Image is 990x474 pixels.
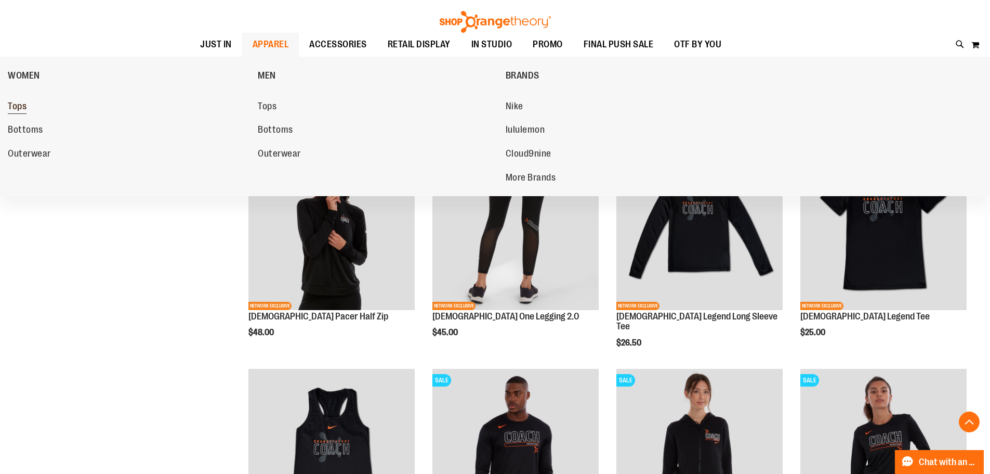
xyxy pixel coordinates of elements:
[8,97,247,116] a: Tops
[8,124,43,137] span: Bottoms
[432,144,599,310] img: OTF Ladies Coach FA23 One Legging 2.0 - Black primary image
[795,138,972,364] div: product
[8,148,51,161] span: Outerwear
[190,33,242,57] a: JUST IN
[388,33,451,56] span: RETAIL DISPLAY
[471,33,512,56] span: IN STUDIO
[800,144,967,312] a: OTF Ladies Coach FA23 Legend SS Tee - Black primary imageNETWORK EXCLUSIVE
[432,328,459,337] span: $45.00
[432,311,579,322] a: [DEMOGRAPHIC_DATA] One Legging 2.0
[258,124,293,137] span: Bottoms
[800,374,819,387] span: SALE
[616,338,643,348] span: $26.50
[299,33,377,57] a: ACCESSORIES
[248,144,415,312] a: OTF Ladies Coach FA23 Pacer Half Zip - Black primary imageNETWORK EXCLUSIVE
[611,138,788,374] div: product
[800,144,967,310] img: OTF Ladies Coach FA23 Legend SS Tee - Black primary image
[258,148,301,161] span: Outerwear
[461,33,523,56] a: IN STUDIO
[200,33,232,56] span: JUST IN
[616,144,783,312] a: OTF Ladies Coach FA23 Legend LS Tee - Black primary imageNETWORK EXCLUSIVE
[800,311,930,322] a: [DEMOGRAPHIC_DATA] Legend Tee
[248,144,415,310] img: OTF Ladies Coach FA23 Pacer Half Zip - Black primary image
[8,62,253,89] a: WOMEN
[258,62,500,89] a: MEN
[432,374,451,387] span: SALE
[258,70,276,83] span: MEN
[377,33,461,57] a: RETAIL DISPLAY
[959,412,980,432] button: Back To Top
[8,121,247,139] a: Bottoms
[533,33,563,56] span: PROMO
[895,450,984,474] button: Chat with an Expert
[8,145,247,163] a: Outerwear
[309,33,367,56] span: ACCESSORIES
[506,148,551,161] span: Cloud9nine
[573,33,664,57] a: FINAL PUSH SALE
[584,33,654,56] span: FINAL PUSH SALE
[800,302,843,310] span: NETWORK EXCLUSIVE
[674,33,721,56] span: OTF BY YOU
[248,302,292,310] span: NETWORK EXCLUSIVE
[506,172,556,185] span: More Brands
[616,374,635,387] span: SALE
[438,11,552,33] img: Shop Orangetheory
[616,311,777,332] a: [DEMOGRAPHIC_DATA] Legend Long Sleeve Tee
[506,62,750,89] a: BRANDS
[432,302,476,310] span: NETWORK EXCLUSIVE
[8,101,27,114] span: Tops
[427,138,604,364] div: product
[248,311,388,322] a: [DEMOGRAPHIC_DATA] Pacer Half Zip
[506,70,539,83] span: BRANDS
[800,328,827,337] span: $25.00
[258,101,276,114] span: Tops
[616,302,659,310] span: NETWORK EXCLUSIVE
[522,33,573,57] a: PROMO
[248,328,275,337] span: $48.00
[8,70,40,83] span: WOMEN
[243,138,420,364] div: product
[616,144,783,310] img: OTF Ladies Coach FA23 Legend LS Tee - Black primary image
[919,457,978,467] span: Chat with an Expert
[242,33,299,57] a: APPAREL
[664,33,732,57] a: OTF BY YOU
[506,101,523,114] span: Nike
[432,144,599,312] a: OTF Ladies Coach FA23 One Legging 2.0 - Black primary imageNETWORK EXCLUSIVE
[506,124,545,137] span: lululemon
[253,33,289,56] span: APPAREL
